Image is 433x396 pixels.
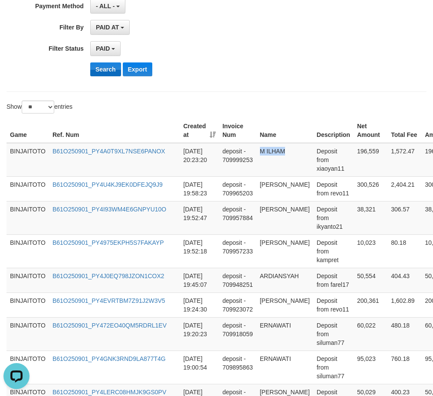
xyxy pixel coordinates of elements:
[219,118,256,143] th: Invoice Num
[180,118,219,143] th: Created at: activate to sort column ascending
[7,118,49,143] th: Game
[180,234,219,268] td: [DATE] 19:52:18
[354,201,387,234] td: 38,321
[256,268,313,292] td: ARDIANSYAH
[96,24,119,31] span: PAID AT
[387,176,421,201] td: 2,404.21
[180,292,219,317] td: [DATE] 19:24:30
[180,143,219,177] td: [DATE] 20:23:20
[7,351,49,384] td: BINJAITOTO
[219,292,256,317] td: deposit - 709923072
[52,389,166,396] a: B61O250901_PY4LERC08HMJK9GS0PV
[219,201,256,234] td: deposit - 709957884
[7,292,49,317] td: BINJAITOTO
[387,351,421,384] td: 760.18
[7,268,49,292] td: BINJAITOTO
[354,268,387,292] td: 50,554
[387,234,421,268] td: 80.18
[313,234,354,268] td: Deposit from kampret
[52,181,163,188] a: B61O250901_PY4U4KJ9EK0DFEJQ9J9
[219,143,256,177] td: deposit - 709999253
[219,176,256,201] td: deposit - 709965203
[313,143,354,177] td: Deposit from xiaoyan11
[256,317,313,351] td: ERNAWATI
[313,268,354,292] td: Deposit from farel17
[7,234,49,268] td: BINJAITOTO
[49,118,180,143] th: Ref. Num
[313,317,354,351] td: Deposit from siluman77
[219,317,256,351] td: deposit - 709918059
[123,62,152,76] button: Export
[52,273,164,279] a: B61O250901_PY4J0EQ798JZON1COX2
[313,201,354,234] td: Deposit from ikyanto21
[219,268,256,292] td: deposit - 709948251
[354,234,387,268] td: 10,023
[256,234,313,268] td: [PERSON_NAME]
[52,148,165,155] a: B61O250901_PY4A0T9XL7NSE6PANOX
[256,351,313,384] td: ERNAWATI
[354,317,387,351] td: 60,022
[354,143,387,177] td: 196,559
[387,317,421,351] td: 480.18
[387,268,421,292] td: 404.43
[313,292,354,317] td: Deposit from revo11
[7,143,49,177] td: BINJAITOTO
[354,176,387,201] td: 300,526
[313,351,354,384] td: Deposit from siluman77
[7,317,49,351] td: BINJAITOTO
[256,143,313,177] td: M ILHAM
[256,118,313,143] th: Name
[256,176,313,201] td: [PERSON_NAME]
[219,234,256,268] td: deposit - 709957233
[52,355,166,362] a: B61O250901_PY4GNK3RND9LA877T4G
[90,20,130,35] button: PAID AT
[52,297,165,304] a: B61O250901_PY4EVRTBM7Z91J2W3V5
[180,317,219,351] td: [DATE] 19:20:23
[219,351,256,384] td: deposit - 709895863
[22,101,54,114] select: Showentries
[313,118,354,143] th: Description
[7,176,49,201] td: BINJAITOTO
[180,268,219,292] td: [DATE] 19:45:07
[354,351,387,384] td: 95,023
[180,201,219,234] td: [DATE] 19:52:47
[256,201,313,234] td: [PERSON_NAME]
[256,292,313,317] td: [PERSON_NAME]
[52,322,167,329] a: B61O250901_PY472EO40QM5RDRL1EV
[387,118,421,143] th: Total Fee
[7,201,49,234] td: BINJAITOTO
[96,3,115,10] span: - ALL -
[313,176,354,201] td: Deposit from revo11
[52,239,164,246] a: B61O250901_PY4975EKPH5S7FAKAYP
[354,292,387,317] td: 200,361
[52,206,166,213] a: B61O250901_PY4I93WM4E6GNPYU10O
[7,101,72,114] label: Show entries
[387,292,421,317] td: 1,602.89
[3,3,30,29] button: Open LiveChat chat widget
[180,176,219,201] td: [DATE] 19:58:23
[387,201,421,234] td: 306.57
[387,143,421,177] td: 1,572.47
[90,41,121,56] button: PAID
[354,118,387,143] th: Net Amount
[180,351,219,384] td: [DATE] 19:00:54
[96,45,110,52] span: PAID
[90,62,121,76] button: Search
